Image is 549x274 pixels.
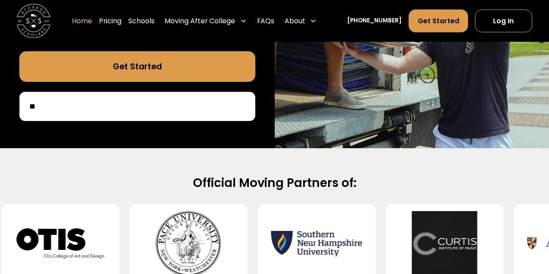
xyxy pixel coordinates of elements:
[128,9,155,33] a: Schools
[17,4,50,38] a: home
[19,51,255,81] a: Get Started
[99,9,121,33] a: Pricing
[281,9,320,33] div: About
[257,9,274,33] a: FAQs
[475,9,532,32] a: Log In
[17,4,50,38] img: Storage Scholars main logo
[28,175,522,191] h2: Official Moving Partners of:
[409,9,468,32] a: Get Started
[164,16,235,26] div: Moving After College
[72,9,92,33] a: Home
[161,9,250,33] div: Moving After College
[285,16,305,26] div: About
[347,17,402,26] a: [PHONE_NUMBER]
